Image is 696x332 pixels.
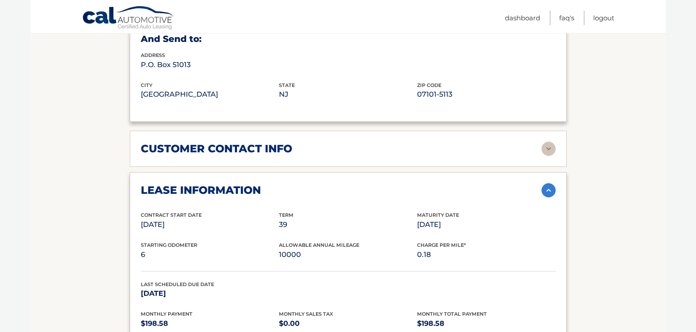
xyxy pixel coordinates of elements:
p: [DATE] [417,219,555,231]
span: Allowable Annual Mileage [279,242,359,248]
p: [GEOGRAPHIC_DATA] [141,88,279,101]
span: Contract Start Date [141,212,202,218]
a: Dashboard [505,11,540,25]
p: $198.58 [417,317,555,330]
span: Monthly Total Payment [417,311,487,317]
h2: lease information [141,184,261,197]
p: $198.58 [141,317,279,330]
span: Monthly Payment [141,311,192,317]
p: P.O. Box 51013 [141,59,279,71]
p: 07101-5113 [417,88,555,101]
a: Cal Automotive [82,6,175,31]
span: Starting Odometer [141,242,197,248]
span: Monthly Sales Tax [279,311,333,317]
span: Term [279,212,293,218]
img: accordion-active.svg [542,183,556,197]
span: state [279,82,295,88]
p: $0.00 [279,317,417,330]
a: FAQ's [559,11,574,25]
p: 0.18 [417,249,555,261]
img: accordion-rest.svg [542,142,556,156]
span: address [141,52,165,58]
h2: customer contact info [141,142,292,155]
p: NJ [279,88,417,101]
p: [DATE] [141,287,279,300]
h3: And Send to: [141,34,556,45]
p: [DATE] [141,219,279,231]
span: Maturity Date [417,212,459,218]
a: Logout [593,11,614,25]
span: zip code [417,82,441,88]
p: 39 [279,219,417,231]
span: city [141,82,152,88]
span: Charge Per Mile* [417,242,466,248]
p: 6 [141,249,279,261]
p: 10000 [279,249,417,261]
span: Last Scheduled Due Date [141,281,214,287]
